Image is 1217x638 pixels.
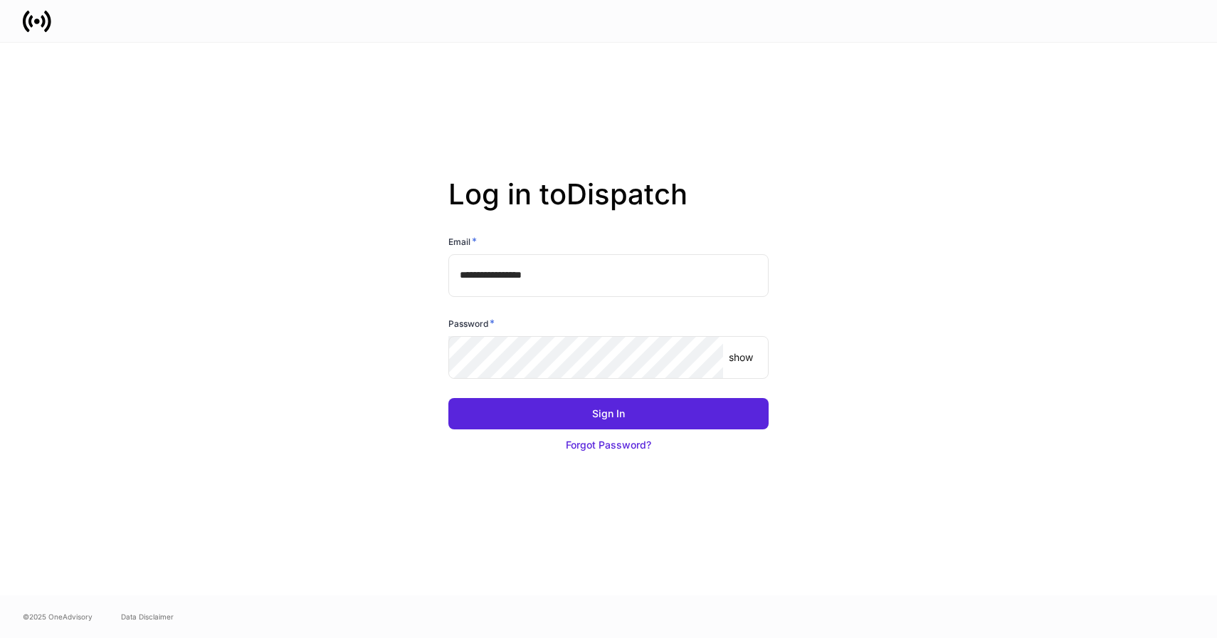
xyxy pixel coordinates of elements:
div: Sign In [592,407,625,421]
h6: Email [448,234,477,249]
p: show [729,350,753,365]
a: Data Disclaimer [121,611,174,622]
button: Sign In [448,398,769,429]
button: Forgot Password? [448,429,769,461]
h2: Log in to Dispatch [448,177,769,234]
span: © 2025 OneAdvisory [23,611,93,622]
div: Forgot Password? [566,438,651,452]
h6: Password [448,316,495,330]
